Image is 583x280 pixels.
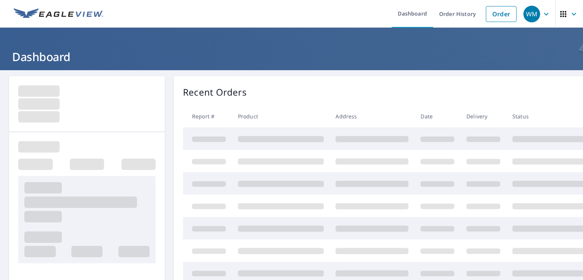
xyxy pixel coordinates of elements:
[14,8,103,20] img: EV Logo
[183,85,247,99] p: Recent Orders
[183,105,232,127] th: Report #
[329,105,414,127] th: Address
[486,6,517,22] a: Order
[460,105,506,127] th: Delivery
[232,105,330,127] th: Product
[9,49,574,64] h1: Dashboard
[523,6,540,22] div: WM
[414,105,460,127] th: Date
